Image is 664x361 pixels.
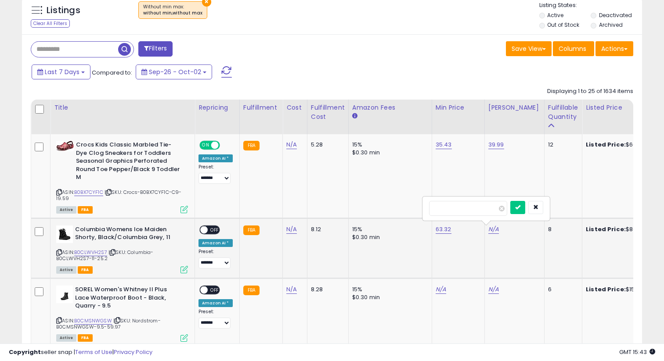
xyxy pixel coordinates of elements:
img: 31B5Pg0eNfL._SL40_.jpg [56,225,73,243]
button: Columns [553,41,594,56]
small: FBA [243,141,260,150]
label: Deactivated [599,11,632,19]
div: Listed Price [586,103,662,112]
div: 8 [548,225,575,233]
a: 63.32 [436,225,451,234]
div: $0.30 min [352,233,425,241]
button: Actions [595,41,633,56]
a: 35.43 [436,140,452,149]
span: FBA [78,334,93,342]
label: Out of Stock [547,21,579,29]
b: Listed Price: [586,285,626,293]
div: Amazon AI * [198,299,233,307]
span: | SKU: Crocs-B0BX7CYF1C-C9-19.59 [56,189,182,202]
label: Active [547,11,563,19]
a: N/A [436,285,446,294]
img: 51vCit2OxiL._SL40_.jpg [56,141,74,151]
span: ON [200,142,211,149]
div: $0.30 min [352,293,425,301]
div: Preset: [198,249,233,268]
span: Columns [559,44,586,53]
div: $150.00 [586,286,659,293]
span: All listings currently available for purchase on Amazon [56,206,76,214]
span: OFF [219,142,233,149]
div: Cost [286,103,303,112]
div: 12 [548,141,575,149]
div: without min,without max [143,10,202,16]
span: | SKU: Columbia-B0CLWVH2S7-11-25.2 [56,249,154,262]
span: FBA [78,206,93,214]
div: ASIN: [56,141,188,212]
button: Sep-26 - Oct-02 [136,64,212,79]
div: Title [54,103,191,112]
div: $80.00 [586,225,659,233]
span: Sep-26 - Oct-02 [149,68,201,76]
div: 6 [548,286,575,293]
a: 39.99 [488,140,504,149]
span: Without min max : [143,4,202,17]
div: 15% [352,286,425,293]
b: Columbia Womens Ice Maiden Shorty, Black/Columbia Grey, 11 [75,225,182,244]
div: ASIN: [56,286,188,341]
div: Preset: [198,164,233,184]
b: Listed Price: [586,225,626,233]
div: Displaying 1 to 25 of 1634 items [547,87,633,96]
a: B0BX7CYF1C [74,189,103,196]
img: 31ytbJS5QLL._SL40_.jpg [56,286,73,303]
b: SOREL Women's Whitney ll Plus Lace Waterproof Boot - Black, Quarry - 9.5 [75,286,182,312]
p: Listing States: [539,1,642,10]
span: Compared to: [92,68,132,77]
span: OFF [208,226,222,233]
div: 15% [352,225,425,233]
div: Clear All Filters [31,19,70,28]
div: seller snap | | [9,348,152,357]
span: 2025-10-10 15:43 GMT [619,348,655,356]
small: Amazon Fees. [352,112,357,120]
h5: Listings [47,4,80,17]
span: OFF [208,286,222,294]
span: FBA [78,266,93,274]
a: Terms of Use [75,348,112,356]
span: All listings currently available for purchase on Amazon [56,334,76,342]
div: Min Price [436,103,481,112]
span: | SKU: Nordstrom-B0CMSNWGSW-9.5-59.97 [56,317,161,330]
span: Last 7 Days [45,68,79,76]
div: 8.28 [311,286,342,293]
a: N/A [286,225,297,234]
div: 15% [352,141,425,149]
div: Repricing [198,103,236,112]
span: All listings currently available for purchase on Amazon [56,266,76,274]
div: 5.28 [311,141,342,149]
strong: Copyright [9,348,41,356]
a: N/A [286,140,297,149]
a: N/A [488,225,499,234]
a: B0CMSNWGSW [74,317,112,325]
div: ASIN: [56,225,188,272]
div: Fulfillment Cost [311,103,345,122]
div: Fulfillment [243,103,279,112]
small: FBA [243,225,260,235]
div: Amazon AI * [198,154,233,162]
button: Filters [138,41,173,57]
div: $60.00 [586,141,659,149]
a: N/A [488,285,499,294]
div: Amazon Fees [352,103,428,112]
a: N/A [286,285,297,294]
div: 8.12 [311,225,342,233]
a: B0CLWVH2S7 [74,249,107,256]
div: Amazon AI * [198,239,233,247]
label: Archived [599,21,623,29]
div: [PERSON_NAME] [488,103,541,112]
button: Save View [506,41,552,56]
b: Crocs Kids Classic Marbled Tie-Dye Clog Sneakers for Toddlers Seasonal Graphics Perforated Round ... [76,141,183,184]
div: $0.30 min [352,149,425,157]
b: Listed Price: [586,140,626,149]
small: FBA [243,286,260,295]
div: Preset: [198,309,233,329]
div: Fulfillable Quantity [548,103,578,122]
a: Privacy Policy [114,348,152,356]
button: Last 7 Days [32,64,90,79]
